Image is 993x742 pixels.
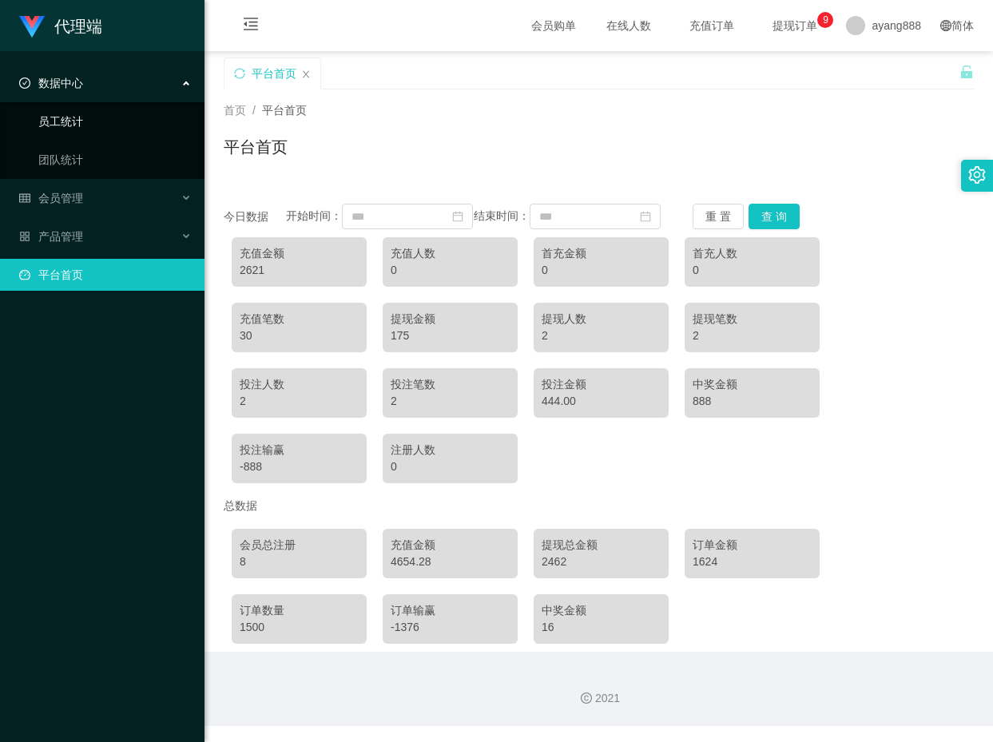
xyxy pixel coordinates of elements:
div: 今日数据 [224,208,286,225]
i: 图标: setting [968,166,986,184]
div: 提现笔数 [693,311,812,327]
i: 图标: table [19,192,30,204]
i: 图标: check-circle-o [19,77,30,89]
div: 订单金额 [693,537,812,554]
div: 1624 [693,554,812,570]
div: 8 [240,554,359,570]
div: -1376 [391,619,510,636]
div: 2462 [542,554,661,570]
div: 充值人数 [391,245,510,262]
div: 175 [391,327,510,344]
button: 重 置 [693,204,744,229]
div: 2 [240,393,359,410]
div: 2021 [217,690,980,707]
div: 提现总金额 [542,537,661,554]
div: 提现金额 [391,311,510,327]
img: logo.9652507e.png [19,16,45,38]
span: 在线人数 [598,20,659,31]
i: 图标: calendar [640,211,651,222]
span: 结束时间： [474,209,530,222]
h1: 代理端 [54,1,102,52]
span: 产品管理 [19,230,83,243]
div: 0 [391,458,510,475]
div: 投注笔数 [391,376,510,393]
div: 888 [693,393,812,410]
i: 图标: calendar [452,211,463,222]
span: / [252,104,256,117]
span: 数据中心 [19,77,83,89]
span: 提现订单 [765,20,825,31]
div: 2621 [240,262,359,279]
div: 30 [240,327,359,344]
div: 投注金额 [542,376,661,393]
div: 充值笔数 [240,311,359,327]
button: 查 询 [749,204,800,229]
a: 员工统计 [38,105,192,137]
span: 首页 [224,104,246,117]
div: 平台首页 [252,58,296,89]
div: 订单数量 [240,602,359,619]
div: 中奖金额 [542,602,661,619]
i: 图标: menu-fold [224,1,278,52]
span: 充值订单 [681,20,742,31]
div: 0 [391,262,510,279]
h1: 平台首页 [224,135,288,159]
div: 注册人数 [391,442,510,458]
i: 图标: global [940,20,951,31]
div: 1500 [240,619,359,636]
i: 图标: appstore-o [19,231,30,242]
sup: 9 [817,12,833,28]
i: 图标: unlock [959,65,974,79]
div: 首充人数 [693,245,812,262]
div: 2 [693,327,812,344]
div: 4654.28 [391,554,510,570]
div: 提现人数 [542,311,661,327]
div: 投注输赢 [240,442,359,458]
div: 16 [542,619,661,636]
div: 0 [542,262,661,279]
i: 图标: close [301,69,311,79]
p: 9 [823,12,828,28]
div: 首充金额 [542,245,661,262]
a: 代理端 [19,19,102,32]
div: 中奖金额 [693,376,812,393]
div: 订单输赢 [391,602,510,619]
div: 总数据 [224,491,974,521]
div: 2 [391,393,510,410]
div: 充值金额 [391,537,510,554]
i: 图标: sync [234,68,245,79]
span: 平台首页 [262,104,307,117]
div: -888 [240,458,359,475]
a: 团队统计 [38,144,192,176]
i: 图标: copyright [581,692,592,704]
span: 会员管理 [19,192,83,204]
div: 充值金额 [240,245,359,262]
div: 0 [693,262,812,279]
div: 投注人数 [240,376,359,393]
div: 会员总注册 [240,537,359,554]
div: 444.00 [542,393,661,410]
div: 2 [542,327,661,344]
a: 图标: dashboard平台首页 [19,259,192,291]
span: 开始时间： [286,209,342,222]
